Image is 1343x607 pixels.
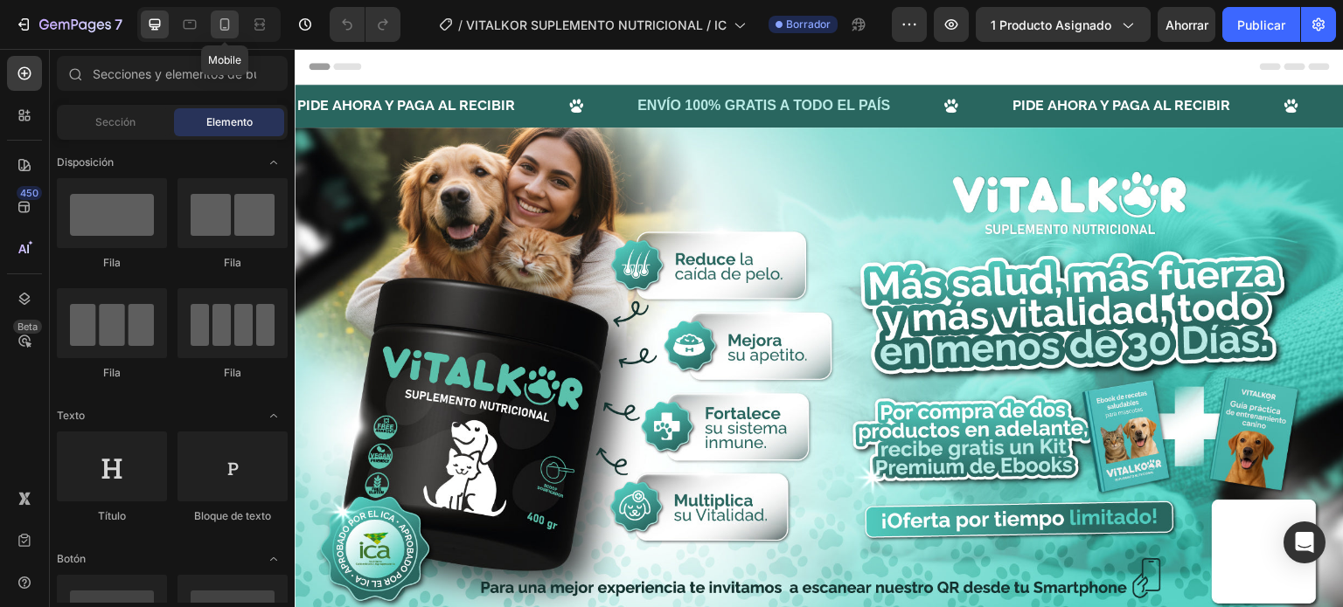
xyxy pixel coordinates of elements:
font: 1 producto asignado [991,17,1111,32]
font: / [458,17,463,32]
button: 7 [7,7,130,42]
div: Abrir Intercom Messenger [1284,521,1326,563]
font: Título [98,509,126,522]
font: 7 [115,16,122,33]
font: Ahorrar [1166,17,1208,32]
font: Publicar [1237,17,1285,32]
font: Fila [224,256,241,269]
font: Borrador [786,17,831,31]
font: Fila [224,366,241,379]
iframe: Área de diseño [295,49,1343,607]
span: Abrir palanca [260,402,288,430]
input: Secciones y elementos de búsqueda [57,56,288,91]
font: VITALKOR SUPLEMENTO NUTRICIONAL / IC [466,17,727,32]
font: Bloque de texto [194,509,271,522]
div: Deshacer/Rehacer [330,7,400,42]
span: Abrir palanca [260,148,288,176]
button: Publicar [1222,7,1300,42]
font: Texto [57,409,85,422]
font: Fila [103,366,121,379]
font: Elemento [206,115,253,128]
font: Botón [57,552,86,565]
font: Sección [95,115,136,128]
font: 450 [20,187,38,199]
button: Ahorrar [1158,7,1215,42]
font: Disposición [57,155,114,169]
span: Abrir palanca [260,545,288,573]
font: Fila [103,256,121,269]
font: Beta [17,321,38,333]
button: 1 producto asignado [976,7,1151,42]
